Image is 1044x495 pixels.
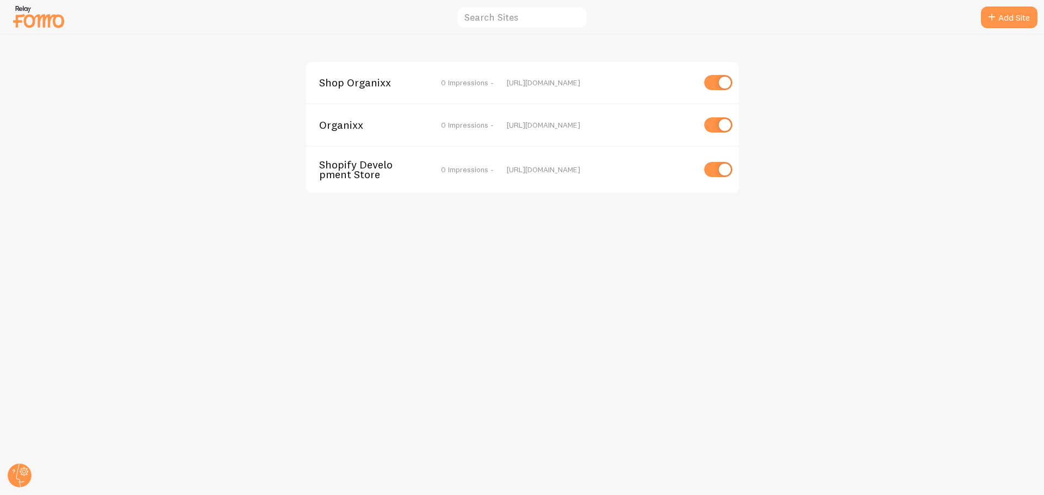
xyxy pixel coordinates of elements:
[441,165,494,174] span: 0 Impressions -
[319,120,407,130] span: Organixx
[11,3,66,30] img: fomo-relay-logo-orange.svg
[441,120,494,130] span: 0 Impressions -
[319,78,407,87] span: Shop Organixx
[507,120,694,130] div: [URL][DOMAIN_NAME]
[441,78,494,87] span: 0 Impressions -
[507,78,694,87] div: [URL][DOMAIN_NAME]
[319,160,407,180] span: Shopify Development Store
[507,165,694,174] div: [URL][DOMAIN_NAME]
